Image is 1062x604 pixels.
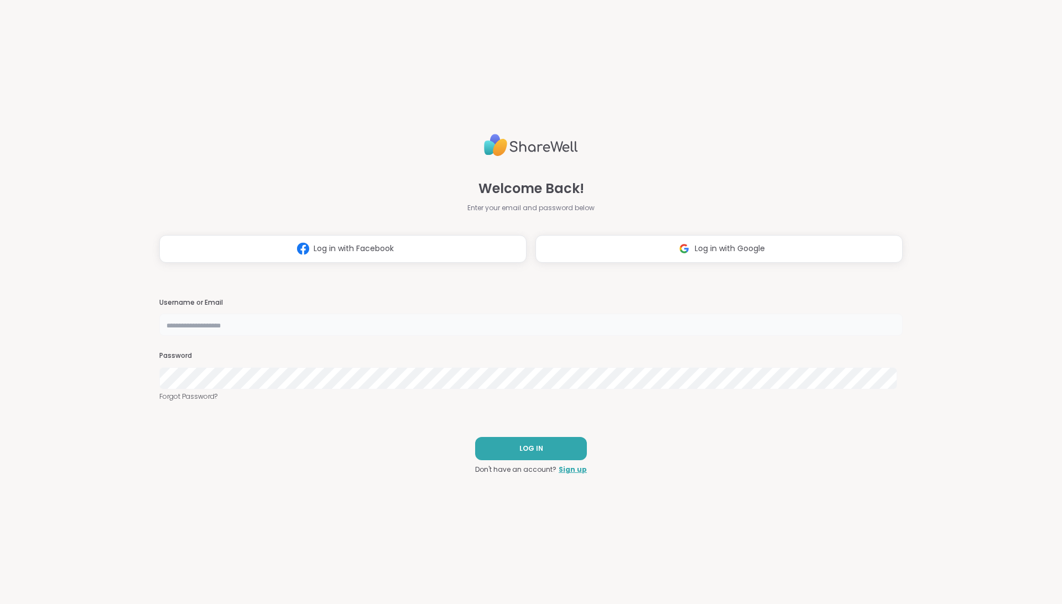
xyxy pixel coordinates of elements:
[695,243,765,254] span: Log in with Google
[467,203,595,213] span: Enter your email and password below
[519,444,543,454] span: LOG IN
[475,465,556,475] span: Don't have an account?
[293,238,314,259] img: ShareWell Logomark
[314,243,394,254] span: Log in with Facebook
[159,298,903,308] h3: Username or Email
[674,238,695,259] img: ShareWell Logomark
[159,351,903,361] h3: Password
[559,465,587,475] a: Sign up
[159,392,903,402] a: Forgot Password?
[484,129,578,161] img: ShareWell Logo
[159,235,527,263] button: Log in with Facebook
[478,179,584,199] span: Welcome Back!
[535,235,903,263] button: Log in with Google
[475,437,587,460] button: LOG IN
